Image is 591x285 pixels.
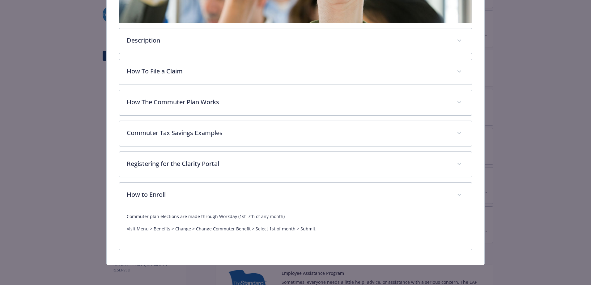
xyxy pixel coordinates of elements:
[119,208,472,250] div: How to Enroll
[127,190,449,199] p: How to Enroll
[127,213,464,220] p: Commuter plan elections are made through Workday (1st–7th of any month)
[119,59,472,85] div: How To File a Claim
[119,28,472,54] div: Description
[127,67,449,76] p: How To File a Claim
[119,121,472,146] div: Commuter Tax Savings Examples
[127,159,449,168] p: Registering for the Clarity Portal
[127,225,464,233] p: Visit Menu > Benefits > Change > Change Commuter Benefit > Select 1st of month > Submit.
[119,183,472,208] div: How to Enroll
[127,36,449,45] p: Description
[119,90,472,115] div: How The Commuter Plan Works
[127,128,449,138] p: Commuter Tax Savings Examples
[127,97,449,107] p: How The Commuter Plan Works
[119,152,472,177] div: Registering for the Clarity Portal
